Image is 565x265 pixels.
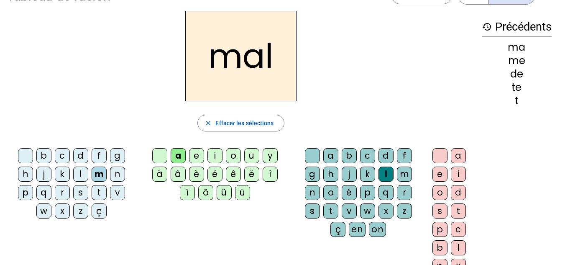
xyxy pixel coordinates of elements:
div: é [342,185,357,200]
div: ç [330,222,345,237]
div: è [189,167,204,182]
div: â [171,167,186,182]
div: m [92,167,107,182]
div: n [110,167,125,182]
div: u [244,148,259,163]
div: en [349,222,366,237]
div: me [482,56,552,66]
div: r [397,185,412,200]
mat-icon: history [482,22,492,32]
mat-icon: close [205,119,212,127]
div: a [171,148,186,163]
div: e [432,167,447,182]
button: Effacer les sélections [197,115,284,131]
div: a [451,148,466,163]
div: q [378,185,394,200]
div: i [207,148,222,163]
div: o [323,185,338,200]
div: s [305,203,320,219]
div: q [36,185,51,200]
div: û [217,185,232,200]
div: l [73,167,88,182]
div: e [189,148,204,163]
div: h [18,167,33,182]
div: r [55,185,70,200]
div: ï [180,185,195,200]
div: ü [235,185,250,200]
div: t [451,203,466,219]
div: p [432,222,447,237]
div: d [378,148,394,163]
span: Effacer les sélections [215,118,274,128]
div: b [36,148,51,163]
div: f [397,148,412,163]
div: i [451,167,466,182]
div: n [305,185,320,200]
div: c [451,222,466,237]
div: z [73,203,88,219]
div: b [432,240,447,255]
div: o [226,148,241,163]
div: p [360,185,375,200]
div: g [305,167,320,182]
div: d [73,148,88,163]
div: j [342,167,357,182]
div: l [451,240,466,255]
div: ê [226,167,241,182]
div: c [55,148,70,163]
div: l [378,167,394,182]
div: b [342,148,357,163]
div: g [110,148,125,163]
div: s [432,203,447,219]
div: y [263,148,278,163]
div: t [323,203,338,219]
div: k [360,167,375,182]
div: ma [482,42,552,52]
div: t [482,96,552,106]
div: a [323,148,338,163]
div: on [369,222,386,237]
div: j [36,167,51,182]
div: x [55,203,70,219]
div: w [360,203,375,219]
div: ç [92,203,107,219]
div: f [92,148,107,163]
div: h [323,167,338,182]
div: te [482,82,552,93]
div: t [92,185,107,200]
div: de [482,69,552,79]
div: p [18,185,33,200]
div: é [207,167,222,182]
div: î [263,167,278,182]
div: v [342,203,357,219]
div: c [360,148,375,163]
div: m [397,167,412,182]
div: s [73,185,88,200]
div: w [36,203,51,219]
div: v [110,185,125,200]
h3: Précédents [482,18,552,36]
div: ô [198,185,213,200]
div: à [152,167,167,182]
div: z [397,203,412,219]
div: ë [244,167,259,182]
div: d [451,185,466,200]
div: x [378,203,394,219]
div: o [432,185,447,200]
h2: mal [185,11,297,101]
div: k [55,167,70,182]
